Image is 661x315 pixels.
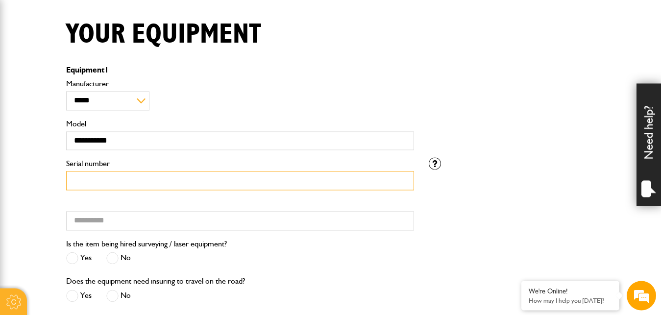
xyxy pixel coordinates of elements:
div: Chat with us now [51,55,165,68]
label: Manufacturer [66,80,414,88]
div: Minimize live chat window [161,5,184,28]
h1: Your equipment [66,18,261,51]
label: Is the item being hired surveying / laser equipment? [66,240,227,248]
p: How may I help you today? [529,297,612,304]
div: Need help? [637,83,661,206]
em: Start Chat [133,245,178,258]
p: Equipment [66,66,414,74]
label: No [106,290,131,302]
textarea: Type your message and hit 'Enter' [13,177,179,237]
img: d_20077148190_company_1631870298795_20077148190 [17,54,41,68]
div: We're Online! [529,287,612,295]
label: Does the equipment need insuring to travel on the road? [66,277,245,285]
input: Enter your phone number [13,148,179,170]
label: Model [66,120,414,128]
label: Serial number [66,160,414,168]
span: 1 [104,65,109,74]
input: Enter your email address [13,120,179,141]
label: Yes [66,290,92,302]
label: No [106,252,131,264]
input: Enter your last name [13,91,179,112]
label: Yes [66,252,92,264]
